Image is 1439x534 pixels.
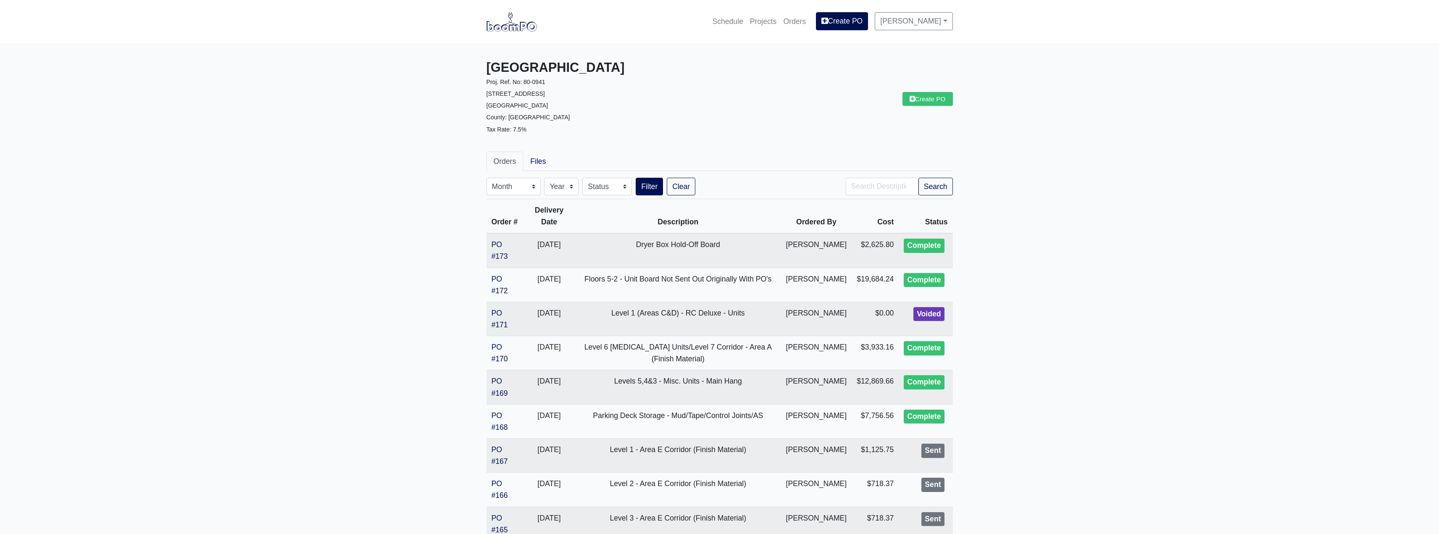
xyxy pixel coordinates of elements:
[492,479,508,500] a: PO #166
[921,512,944,526] div: Sent
[781,404,852,438] td: [PERSON_NAME]
[487,102,548,109] small: [GEOGRAPHIC_DATA]
[575,302,781,336] td: Level 1 (Areas C&D) - RC Deluxe - Units
[523,439,575,473] td: [DATE]
[575,233,781,268] td: Dryer Box Hold-Off Board
[492,240,508,260] a: PO #173
[921,444,944,458] div: Sent
[523,404,575,438] td: [DATE]
[575,473,781,507] td: Level 2 - Area E Corridor (Finish Material)
[913,307,944,321] div: Voided
[781,473,852,507] td: [PERSON_NAME]
[523,302,575,336] td: [DATE]
[492,411,508,431] a: PO #168
[492,309,508,329] a: PO #171
[487,12,537,31] img: boomPO
[781,199,852,234] th: Ordered By
[523,336,575,370] td: [DATE]
[904,239,944,253] div: Complete
[852,404,899,438] td: $7,756.56
[636,178,663,195] button: Filter
[492,275,508,295] a: PO #172
[852,370,899,404] td: $12,869.66
[575,268,781,302] td: Floors 5-2 - Unit Board Not Sent Out Originally With PO's
[852,268,899,302] td: $19,684.24
[523,370,575,404] td: [DATE]
[852,439,899,473] td: $1,125.75
[487,90,545,97] small: [STREET_ADDRESS]
[523,473,575,507] td: [DATE]
[902,92,953,106] a: Create PO
[709,12,746,31] a: Schedule
[492,343,508,363] a: PO #170
[846,178,918,195] input: Search
[904,410,944,424] div: Complete
[781,370,852,404] td: [PERSON_NAME]
[780,12,809,31] a: Orders
[781,302,852,336] td: [PERSON_NAME]
[575,439,781,473] td: Level 1 - Area E Corridor (Finish Material)
[487,60,713,76] h3: [GEOGRAPHIC_DATA]
[852,233,899,268] td: $2,625.80
[852,302,899,336] td: $0.00
[492,445,508,466] a: PO #167
[492,377,508,397] a: PO #169
[667,178,695,195] a: Clear
[781,439,852,473] td: [PERSON_NAME]
[921,478,944,492] div: Sent
[904,341,944,355] div: Complete
[575,404,781,438] td: Parking Deck Storage - Mud/Tape/Control Joints/AS
[575,370,781,404] td: Levels 5,4&3 - Misc. Units - Main Hang
[492,514,508,534] a: PO #165
[852,336,899,370] td: $3,933.16
[852,199,899,234] th: Cost
[747,12,780,31] a: Projects
[487,126,526,133] small: Tax Rate: 7.5%
[487,79,545,85] small: Proj. Ref. No: 80-0941
[816,12,868,30] a: Create PO
[852,473,899,507] td: $718.37
[487,152,524,171] a: Orders
[575,336,781,370] td: Level 6 [MEDICAL_DATA] Units/Level 7 Corridor - Area A (Finish Material)
[781,336,852,370] td: [PERSON_NAME]
[781,233,852,268] td: [PERSON_NAME]
[899,199,952,234] th: Status
[575,199,781,234] th: Description
[523,199,575,234] th: Delivery Date
[487,114,570,121] small: County: [GEOGRAPHIC_DATA]
[904,375,944,389] div: Complete
[875,12,952,30] a: [PERSON_NAME]
[523,268,575,302] td: [DATE]
[781,268,852,302] td: [PERSON_NAME]
[523,152,553,171] a: Files
[523,233,575,268] td: [DATE]
[918,178,953,195] button: Search
[904,273,944,287] div: Complete
[487,199,524,234] th: Order #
